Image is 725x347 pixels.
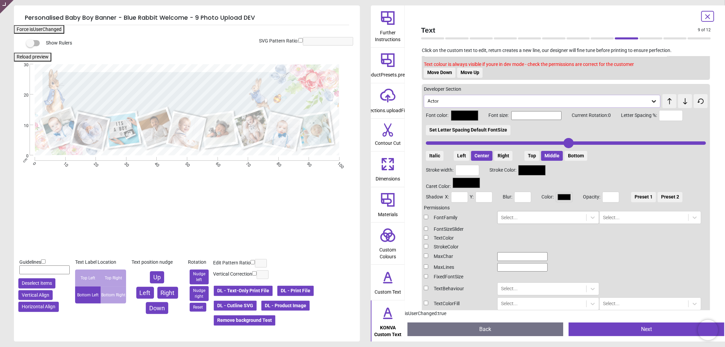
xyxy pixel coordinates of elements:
button: DL - Print File [277,285,314,297]
div: FixedFontSize [424,274,492,280]
button: Italic [426,151,444,161]
button: Force isUserChanged [14,25,64,34]
span: KONVA Custom Text [372,321,404,338]
div: FontFamily [424,214,492,221]
span: Text colour is always visible if youre in dev mode - check the permissions are correct for the cu... [424,62,634,67]
label: SVG Pattern Ratio: [259,38,298,45]
button: Left [136,287,154,299]
span: Guidelines [19,259,41,265]
button: Bottom [565,151,587,161]
span: Further Instructions [372,26,404,43]
button: Further Instructions [371,5,405,47]
button: Custom Colours [371,223,405,264]
span: 30 [16,62,29,68]
button: Center [471,151,493,161]
div: Rotation [188,259,210,266]
button: Back [408,323,563,336]
span: Materials [378,208,398,218]
span: Letter Spacing %: [611,112,657,119]
div: TextColor [424,235,492,242]
button: Preset 1 [631,192,656,202]
span: sections.uploadFile [367,104,408,114]
button: sections.uploadFile [371,83,405,119]
button: Materials [371,187,405,223]
div: Text Label Location [75,259,126,266]
button: KONVA Custom Text [371,300,405,342]
div: Top Left [75,270,101,287]
button: Nudge right [190,286,209,301]
button: Left [454,151,469,161]
button: Next [569,323,724,336]
span: Contour Cut [375,137,401,147]
button: productPresets.preset [371,48,405,83]
label: Edit Pattern Ratio [213,260,251,266]
div: MaxChar [424,253,492,260]
span: Text [421,25,698,35]
div: Top Right [101,270,126,287]
div: TextColorFill [424,300,492,307]
button: Set Letter Spacing Default FontSize [426,125,511,135]
div: Font color: Font size: Current Rotation: 0 [426,110,706,161]
button: Dimensions [371,152,405,187]
span: productPresets.preset [364,68,412,79]
button: Right [494,151,513,161]
label: Vertical Correction [213,271,252,278]
div: Bottom Right [101,287,126,303]
div: TextBehaviour [424,285,492,292]
span: Custom Text [375,285,401,296]
button: Top [524,151,539,161]
span: 9 of 12 [698,27,711,33]
button: Remove background Test [213,315,276,326]
button: Vertical Align [18,290,53,300]
div: X: Y: Blur: Color: Opacity: [426,192,706,203]
div: Caret Color: [426,178,706,190]
label: Shadow [426,194,443,201]
button: Move Up [457,68,483,78]
h5: Personalised Baby Boy Banner - Blue Rabbit Welcome - 9 Photo Upload DEV [25,11,349,25]
div: FontSizeSlider [424,226,492,233]
button: DL - Cutline SVG [213,300,257,312]
div: Text position nudge [132,259,183,266]
div: Stroke width: Stroke Color: [426,165,706,176]
button: Down [146,302,168,314]
div: Permissions [424,205,708,211]
button: Deselect items [18,278,55,289]
button: Right [157,287,178,299]
button: Reset [190,303,206,312]
iframe: Brevo live chat [698,320,718,340]
button: Custom Text [371,265,405,300]
span: Custom Colours [372,243,404,260]
button: Contour Cut [371,119,405,151]
button: DL - Text-Only Print File [213,285,273,297]
button: Middle [541,151,563,161]
div: Show Rulers [30,39,360,47]
button: DL - Product Image [261,300,310,312]
div: Bottom Left [75,287,101,303]
button: Up [150,271,164,283]
button: Horizontal Align [18,302,59,312]
button: Reload preview [14,53,51,62]
div: StrokeColor [424,244,492,250]
div: MaxLines [424,264,492,271]
button: Nudge left [190,270,209,284]
div: Developer Section [424,86,708,93]
button: Preset 2 [658,192,683,202]
button: Move Down [424,68,455,78]
span: Dimensions [376,172,400,183]
div: Actor [427,98,651,104]
p: Click on the custom text to edit, return creates a new line, our designer will fine tune before p... [416,47,716,54]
